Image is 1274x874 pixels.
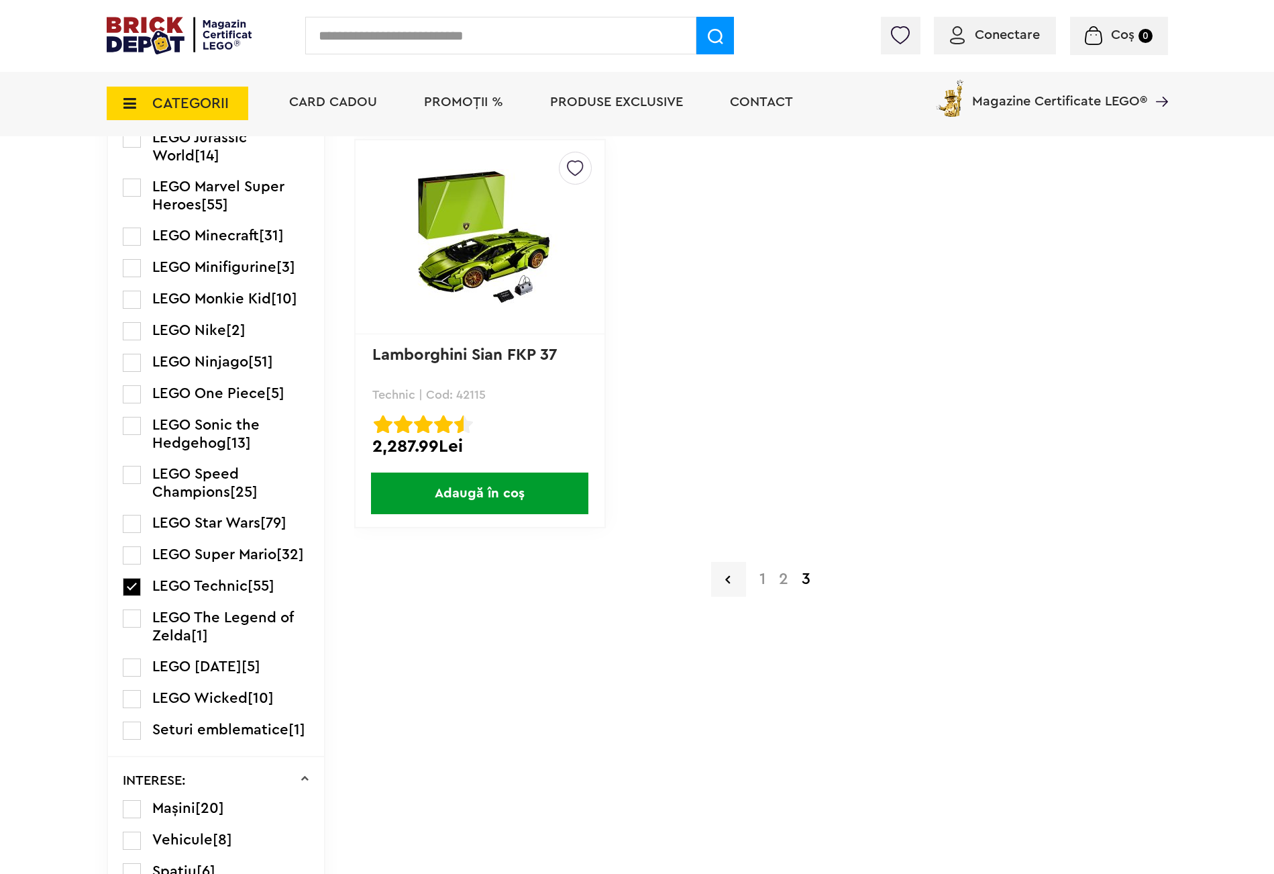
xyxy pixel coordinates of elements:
img: Evaluare cu stele [434,415,453,434]
a: Card Cadou [289,95,377,109]
a: Produse exclusive [550,95,683,109]
span: [51] [248,354,273,369]
span: [20] [195,801,224,816]
span: [55] [248,579,274,593]
span: [25] [230,485,258,499]
span: LEGO Marvel Super Heroes [152,179,284,212]
span: [79] [260,516,286,530]
span: [5] [266,386,284,401]
a: Adaugă în coș [356,473,604,514]
span: [31] [259,228,284,243]
p: Technic | Cod: 42115 [372,389,588,401]
span: [8] [213,832,232,847]
span: [14] [195,148,219,163]
span: Coș [1111,28,1134,42]
span: LEGO [DATE] [152,659,242,674]
span: LEGO Star Wars [152,516,260,530]
span: Vehicule [152,832,213,847]
span: CATEGORII [152,96,229,111]
span: Magazine Certificate LEGO® [972,77,1147,108]
span: [13] [226,436,251,450]
img: Evaluare cu stele [414,415,433,434]
span: LEGO Minecraft [152,228,259,243]
span: [10] [271,291,297,306]
span: [2] [226,323,246,338]
span: [10] [248,691,274,706]
img: Lamborghini Sian FKP 37 [386,169,574,305]
a: Contact [730,95,793,109]
a: 2 [772,571,795,587]
a: PROMOȚII % [424,95,503,109]
span: LEGO Speed Champions [152,467,239,499]
span: LEGO Nike [152,323,226,338]
p: INTERESE: [123,774,186,787]
span: [1] [288,722,305,737]
strong: 3 [795,571,817,587]
span: [1] [191,628,208,643]
span: [3] [276,260,295,275]
span: Seturi emblematice [152,722,288,737]
span: [5] [242,659,260,674]
small: 0 [1138,29,1153,43]
div: 2,287.99Lei [372,438,588,455]
img: Evaluare cu stele [454,415,473,434]
span: LEGO Monkie Kid [152,291,271,306]
a: Lamborghini Sian FKP 37 [372,347,558,363]
a: Magazine Certificate LEGO® [1147,77,1168,91]
span: LEGO Wicked [152,691,248,706]
span: LEGO Minifigurine [152,260,276,275]
span: Conectare [975,28,1040,42]
img: Evaluare cu stele [394,415,413,434]
span: Mașini [152,801,195,816]
span: LEGO Technic [152,579,248,593]
a: 1 [753,571,772,587]
span: [55] [201,197,228,212]
span: LEGO One Piece [152,386,266,401]
span: LEGO Super Mario [152,547,276,562]
span: LEGO Ninjago [152,354,248,369]
a: Conectare [950,28,1040,42]
span: LEGO The Legend of Zelda [152,610,293,643]
span: [32] [276,547,304,562]
img: Evaluare cu stele [374,415,392,434]
span: LEGO Sonic the Hedgehog [152,418,260,450]
a: Pagina precedenta [711,562,746,597]
span: Adaugă în coș [371,473,588,514]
